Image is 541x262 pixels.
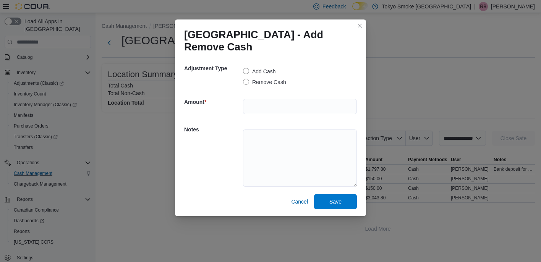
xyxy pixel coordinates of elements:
span: Cancel [291,198,308,205]
button: Cancel [288,194,311,209]
h1: [GEOGRAPHIC_DATA] - Add Remove Cash [184,29,351,53]
button: Save [314,194,357,209]
button: Closes this modal window [355,21,364,30]
label: Add Cash [243,67,275,76]
label: Remove Cash [243,78,286,87]
h5: Amount [184,94,241,110]
h5: Notes [184,122,241,137]
span: Save [329,198,342,205]
h5: Adjustment Type [184,61,241,76]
